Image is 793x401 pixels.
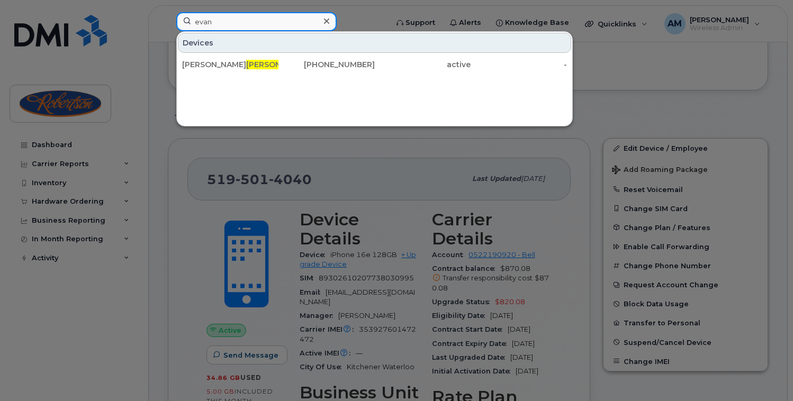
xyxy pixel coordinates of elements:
[278,59,375,70] div: [PHONE_NUMBER]
[178,55,571,74] a: [PERSON_NAME][PERSON_NAME]s[PHONE_NUMBER]active-
[178,33,571,53] div: Devices
[246,60,310,69] span: [PERSON_NAME]
[176,12,337,31] input: Find something...
[182,59,278,70] div: [PERSON_NAME] s
[471,59,567,70] div: -
[375,59,471,70] div: active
